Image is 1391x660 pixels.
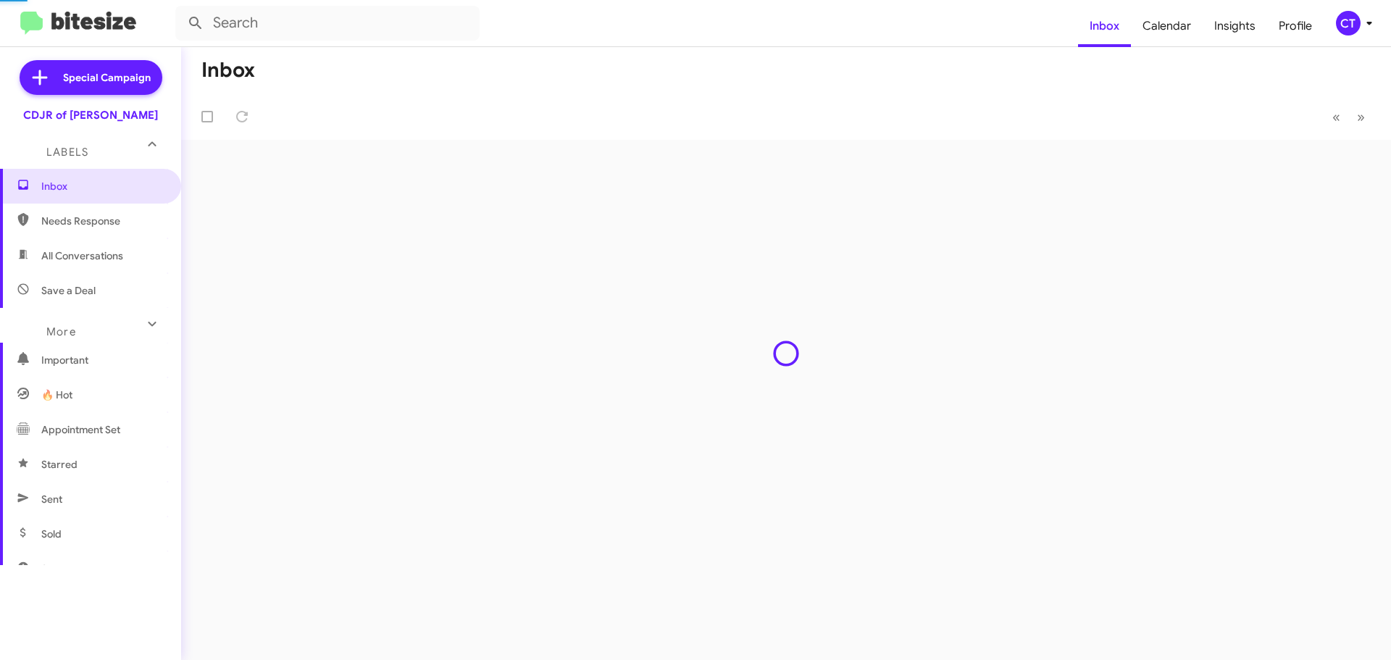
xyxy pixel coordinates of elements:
span: 🔥 Hot [41,388,72,402]
h1: Inbox [201,59,255,82]
button: Next [1348,102,1374,132]
a: Inbox [1078,5,1131,47]
span: More [46,325,76,338]
span: Important [41,353,164,367]
div: CDJR of [PERSON_NAME] [23,108,158,122]
span: « [1332,108,1340,126]
input: Search [175,6,480,41]
span: Needs Response [41,214,164,228]
a: Calendar [1131,5,1203,47]
button: CT [1324,11,1375,35]
button: Previous [1324,102,1349,132]
span: All Conversations [41,248,123,263]
span: Inbox [41,179,164,193]
a: Profile [1267,5,1324,47]
span: Sold [41,527,62,541]
div: CT [1336,11,1361,35]
span: Appointment Set [41,422,120,437]
span: Starred [41,457,78,472]
span: » [1357,108,1365,126]
span: Labels [46,146,88,159]
span: Sent [41,492,62,506]
nav: Page navigation example [1324,102,1374,132]
a: Special Campaign [20,60,162,95]
span: Save a Deal [41,283,96,298]
span: Special Campaign [63,70,151,85]
span: Sold Responded [41,561,118,576]
a: Insights [1203,5,1267,47]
